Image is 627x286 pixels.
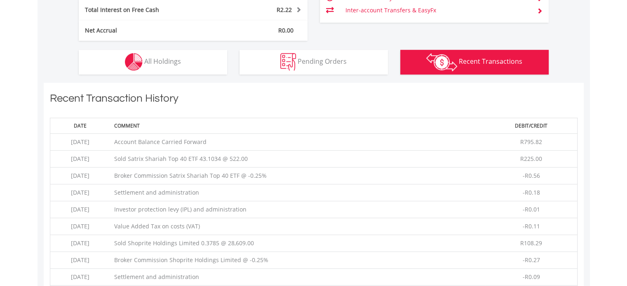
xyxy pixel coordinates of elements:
img: pending_instructions-wht.png [280,53,296,71]
div: Net Accrual [79,26,212,35]
td: [DATE] [50,184,110,201]
span: R225.00 [520,155,542,163]
button: Pending Orders [240,50,388,74]
span: -R0.09 [523,273,540,281]
td: [DATE] [50,268,110,285]
span: -R0.11 [523,222,540,230]
span: -R0.56 [523,172,540,179]
td: Investor protection levy (IPL) and administration [110,201,486,218]
td: Settlement and administration [110,184,486,201]
span: -R0.27 [523,256,540,264]
td: Value Added Tax on costs (VAT) [110,218,486,235]
td: Broker Commission Shoprite Holdings Limited @ -0.25% [110,251,486,268]
td: [DATE] [50,251,110,268]
td: Settlement and administration [110,268,486,285]
td: [DATE] [50,218,110,235]
td: [DATE] [50,235,110,251]
img: transactions-zar-wht.png [426,53,457,71]
td: Broker Commission Satrix Shariah Top 40 ETF @ -0.25% [110,167,486,184]
td: [DATE] [50,201,110,218]
span: Pending Orders [298,57,347,66]
img: holdings-wht.png [125,53,143,71]
td: Sold Shoprite Holdings Limited 0.3785 @ 28,609.00 [110,235,486,251]
td: Inter-account Transfers & EasyFx [345,4,530,16]
td: [DATE] [50,167,110,184]
span: Recent Transactions [459,57,522,66]
td: Sold Satrix Shariah Top 40 ETF 43.1034 @ 522.00 [110,150,486,167]
h1: Recent Transaction History [50,91,578,109]
button: All Holdings [79,50,227,74]
span: R0.00 [278,26,294,34]
button: Recent Transactions [400,50,549,74]
th: Debit/Credit [486,118,577,133]
span: R108.29 [520,239,542,247]
span: -R0.01 [523,205,540,213]
span: -R0.18 [523,188,540,196]
td: [DATE] [50,150,110,167]
td: Account Balance Carried Forward [110,133,486,150]
th: Comment [110,118,486,133]
div: Total Interest on Free Cash [79,6,212,14]
span: R795.82 [520,138,542,146]
td: [DATE] [50,133,110,150]
span: All Holdings [144,57,181,66]
span: R2.22 [277,6,292,14]
th: Date [50,118,110,133]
